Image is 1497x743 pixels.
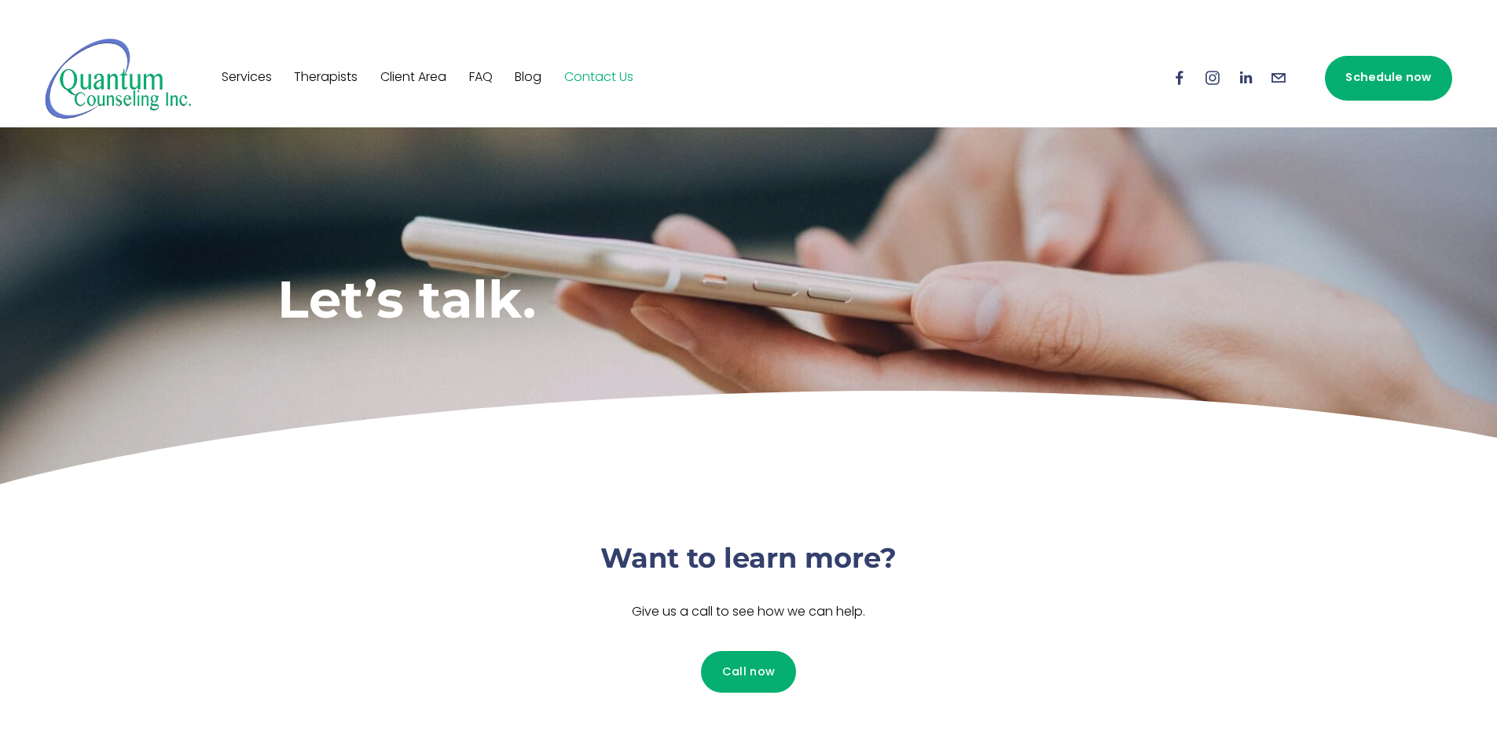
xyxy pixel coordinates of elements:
a: LinkedIn [1237,69,1254,86]
a: Therapists [294,65,358,90]
p: Give us a call to see how we can help. [513,601,985,624]
a: Facebook [1171,69,1188,86]
h3: Want to learn more? [513,540,985,577]
a: Schedule now [1325,56,1452,101]
a: Contact Us [564,65,633,90]
a: Client Area [380,65,446,90]
a: Call now [701,651,796,693]
h1: Let’s talk. [277,267,985,330]
a: Services [222,65,272,90]
img: Quantum Counseling Inc. | Change starts here. [45,37,192,120]
a: Blog [515,65,541,90]
a: FAQ [469,65,493,90]
a: Instagram [1204,69,1221,86]
a: info@quantumcounselinginc.com [1270,69,1287,86]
